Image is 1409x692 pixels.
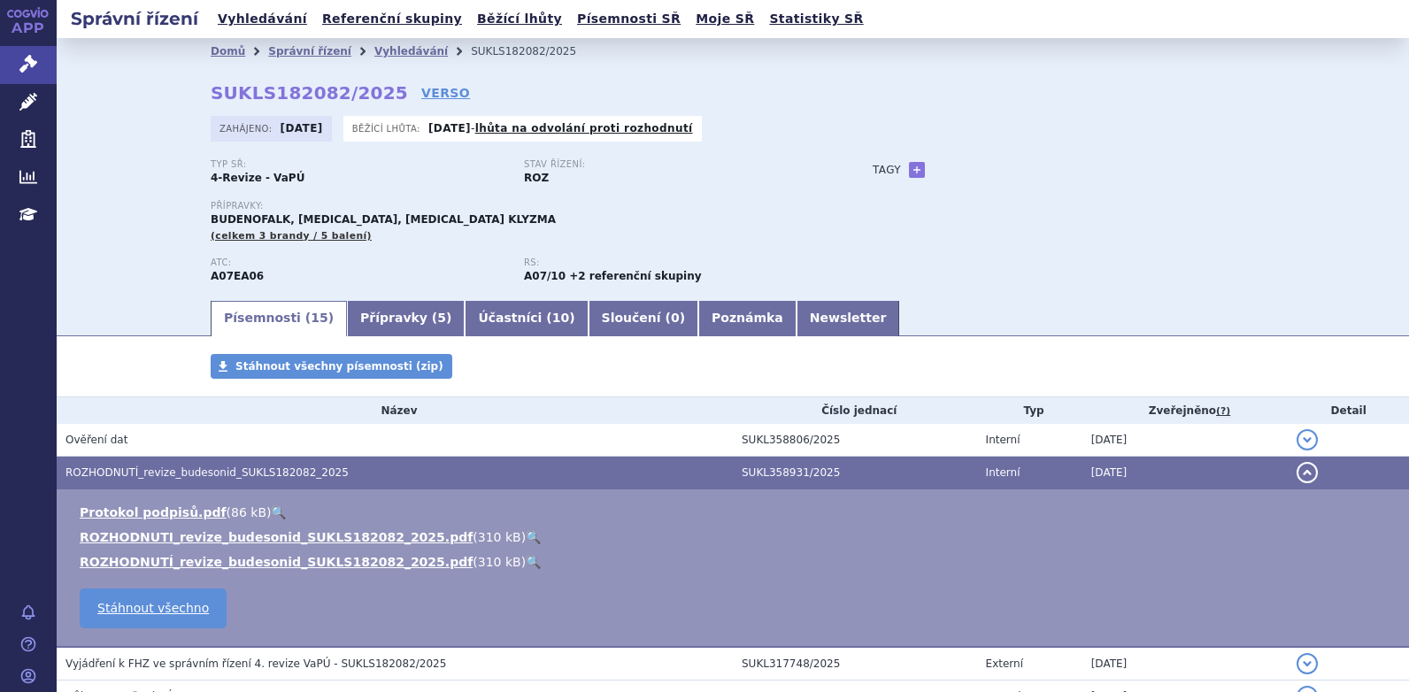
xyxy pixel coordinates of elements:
[1297,429,1318,450] button: detail
[80,530,473,544] a: ROZHODNUTI_revize_budesonid_SUKLS182082_2025.pdf
[909,162,925,178] a: +
[552,311,569,325] span: 10
[57,6,212,31] h2: Správní řízení
[478,530,521,544] span: 310 kB
[733,457,977,489] td: SUKL358931/2025
[797,301,900,336] a: Newsletter
[524,258,820,268] p: RS:
[733,424,977,457] td: SUKL358806/2025
[421,84,470,102] a: VERSO
[211,354,452,379] a: Stáhnout všechny písemnosti (zip)
[1082,424,1289,457] td: [DATE]
[698,301,797,336] a: Poznámka
[478,555,521,569] span: 310 kB
[347,301,465,336] a: Přípravky (5)
[1288,397,1409,424] th: Detail
[352,121,424,135] span: Běžící lhůta:
[65,657,446,670] span: Vyjádření k FHZ ve správním řízení 4. revize VaPÚ - SUKLS182082/2025
[977,397,1082,424] th: Typ
[211,45,245,58] a: Domů
[524,172,549,184] strong: ROZ
[65,434,127,446] span: Ověření dat
[526,555,541,569] a: 🔍
[465,301,588,336] a: Účastníci (10)
[219,121,275,135] span: Zahájeno:
[986,657,1023,670] span: Externí
[572,7,686,31] a: Písemnosti SŘ
[733,397,977,424] th: Číslo jednací
[211,258,506,268] p: ATC:
[733,647,977,680] td: SUKL317748/2025
[80,528,1391,546] li: ( )
[428,122,471,135] strong: [DATE]
[437,311,446,325] span: 5
[374,45,448,58] a: Vyhledávání
[212,7,312,31] a: Vyhledávání
[65,466,349,479] span: ROZHODNUTÍ_revize_budesonid_SUKLS182082_2025
[526,530,541,544] a: 🔍
[211,82,408,104] strong: SUKLS182082/2025
[231,505,266,519] span: 86 kB
[690,7,759,31] a: Moje SŘ
[475,122,693,135] a: lhůta na odvolání proti rozhodnutí
[271,505,286,519] a: 🔍
[57,397,733,424] th: Název
[569,270,701,282] strong: +2 referenční skupiny
[524,159,820,170] p: Stav řízení:
[764,7,868,31] a: Statistiky SŘ
[211,230,372,242] span: (celkem 3 brandy / 5 balení)
[80,555,473,569] a: ROZHODNUTÍ_revize_budesonid_SUKLS182082_2025.pdf
[524,270,566,282] strong: budesonid pro terapii ulcerózní kolitidy
[317,7,467,31] a: Referenční skupiny
[211,270,264,282] strong: BUDESONID
[80,553,1391,571] li: ( )
[211,172,304,184] strong: 4-Revize - VaPÚ
[671,311,680,325] span: 0
[471,38,599,65] li: SUKLS182082/2025
[268,45,351,58] a: Správní řízení
[986,466,1020,479] span: Interní
[211,301,347,336] a: Písemnosti (15)
[1082,397,1289,424] th: Zveřejněno
[428,121,693,135] p: -
[986,434,1020,446] span: Interní
[211,213,556,226] span: BUDENOFALK, [MEDICAL_DATA], [MEDICAL_DATA] KLYZMA
[211,201,837,211] p: Přípravky:
[80,504,1391,521] li: ( )
[873,159,901,181] h3: Tagy
[1297,462,1318,483] button: detail
[211,159,506,170] p: Typ SŘ:
[80,505,227,519] a: Protokol podpisů.pdf
[311,311,327,325] span: 15
[1216,405,1230,418] abbr: (?)
[281,122,323,135] strong: [DATE]
[80,588,227,628] a: Stáhnout všechno
[1082,457,1289,489] td: [DATE]
[1082,647,1289,680] td: [DATE]
[235,360,443,373] span: Stáhnout všechny písemnosti (zip)
[1297,653,1318,674] button: detail
[589,301,698,336] a: Sloučení (0)
[472,7,567,31] a: Běžící lhůty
